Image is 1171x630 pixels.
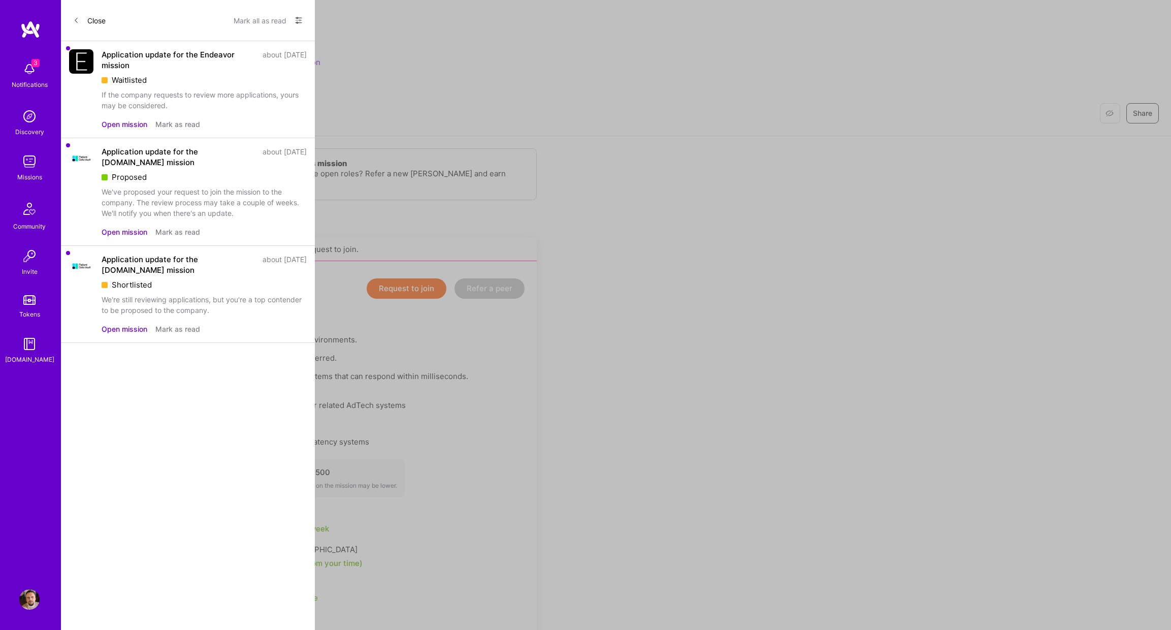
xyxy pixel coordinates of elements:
div: Shortlisted [102,279,307,290]
button: Mark as read [155,119,200,130]
div: Waitlisted [102,75,307,85]
img: teamwork [19,151,40,172]
div: about [DATE] [263,254,307,275]
button: Mark all as read [234,12,286,28]
img: discovery [19,106,40,127]
button: Open mission [102,324,147,334]
div: We're still reviewing applications, but you're a top contender to be proposed to the company. [102,294,307,316]
button: Mark as read [155,227,200,237]
div: Tokens [19,309,40,320]
a: User Avatar [17,589,42,610]
div: Missions [17,172,42,182]
img: User Avatar [19,589,40,610]
button: Open mission [102,227,147,237]
div: about [DATE] [263,146,307,168]
div: If the company requests to review more applications, yours may be considered. [102,89,307,111]
div: Proposed [102,172,307,182]
button: Mark as read [155,324,200,334]
img: Company Logo [69,49,93,74]
div: Application update for the [DOMAIN_NAME] mission [102,146,256,168]
img: tokens [23,295,36,305]
div: Application update for the Endeavor mission [102,49,256,71]
div: about [DATE] [263,49,307,71]
img: Invite [19,246,40,266]
img: Community [17,197,42,221]
img: logo [20,20,41,39]
div: We've proposed your request to join the mission to the company. The review process may take a cou... [102,186,307,218]
div: Application update for the [DOMAIN_NAME] mission [102,254,256,275]
img: Company Logo [69,258,93,274]
button: Close [73,12,106,28]
div: [DOMAIN_NAME] [5,354,54,365]
button: Open mission [102,119,147,130]
div: Discovery [15,127,44,137]
div: Invite [22,266,38,277]
img: Company Logo [69,150,93,167]
div: Community [13,221,46,232]
img: guide book [19,334,40,354]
